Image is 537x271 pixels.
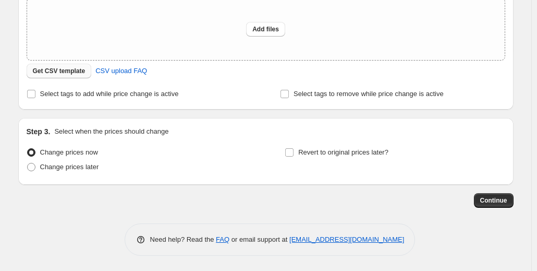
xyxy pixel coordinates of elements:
[298,148,388,156] span: Revert to original prices later?
[95,66,147,76] span: CSV upload FAQ
[480,196,507,205] span: Continue
[33,67,86,75] span: Get CSV template
[40,90,179,98] span: Select tags to add while price change is active
[246,22,285,37] button: Add files
[252,25,279,33] span: Add files
[229,235,289,243] span: or email support at
[289,235,404,243] a: [EMAIL_ADDRESS][DOMAIN_NAME]
[40,148,98,156] span: Change prices now
[89,63,153,79] a: CSV upload FAQ
[294,90,444,98] span: Select tags to remove while price change is active
[54,126,168,137] p: Select when the prices should change
[27,64,92,78] button: Get CSV template
[40,163,99,171] span: Change prices later
[474,193,514,208] button: Continue
[216,235,229,243] a: FAQ
[27,126,51,137] h2: Step 3.
[150,235,216,243] span: Need help? Read the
